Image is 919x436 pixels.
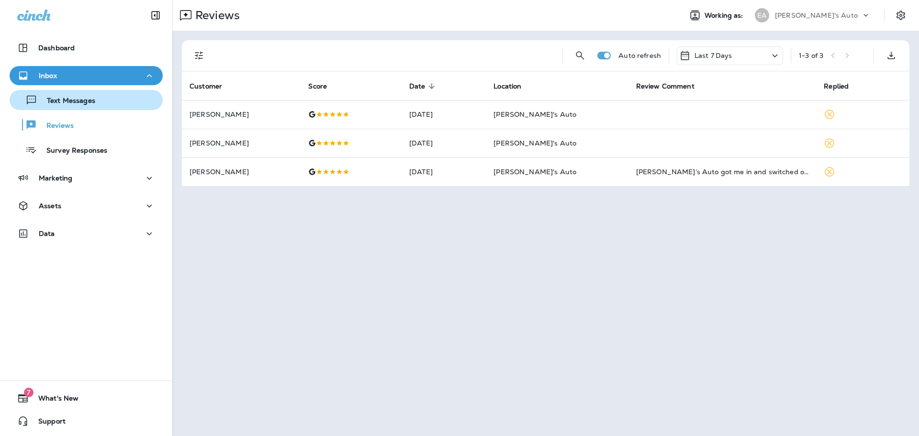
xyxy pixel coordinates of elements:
button: Support [10,412,163,431]
button: Filters [190,46,209,65]
td: [DATE] [402,129,486,157]
span: Support [29,417,66,429]
p: Survey Responses [37,146,107,156]
p: [PERSON_NAME] [190,168,293,176]
div: 1 - 3 of 3 [799,52,823,59]
td: [DATE] [402,157,486,186]
p: Data [39,230,55,237]
button: Search Reviews [571,46,590,65]
p: [PERSON_NAME] [190,111,293,118]
span: Score [308,82,327,90]
p: Marketing [39,174,72,182]
button: Reviews [10,115,163,135]
span: 7 [24,388,34,397]
div: EA [755,8,769,22]
p: Inbox [39,72,57,79]
button: Settings [892,7,909,24]
button: Dashboard [10,38,163,57]
p: Text Messages [37,97,95,106]
span: Customer [190,82,235,90]
button: Assets [10,196,163,215]
span: Working as: [705,11,745,20]
button: Export as CSV [882,46,901,65]
p: [PERSON_NAME]'s Auto [775,11,858,19]
p: Auto refresh [618,52,661,59]
button: Inbox [10,66,163,85]
p: Last 7 Days [695,52,732,59]
button: Text Messages [10,90,163,110]
td: [DATE] [402,100,486,129]
span: Score [308,82,339,90]
button: 7What's New [10,389,163,408]
span: What's New [29,394,78,406]
button: Survey Responses [10,140,163,160]
button: Data [10,224,163,243]
span: Customer [190,82,222,90]
p: Reviews [37,122,74,131]
span: Location [493,82,534,90]
span: Review Comment [636,82,695,90]
p: Assets [39,202,61,210]
span: Review Comment [636,82,707,90]
span: [PERSON_NAME]'s Auto [493,110,576,119]
span: Replied [824,82,849,90]
div: Evan’s Auto got me in and switched out my AC compressor, charged the AC system. Now I am cool and... [636,167,809,177]
span: [PERSON_NAME]'s Auto [493,168,576,176]
span: Replied [824,82,861,90]
span: Location [493,82,521,90]
span: Date [409,82,438,90]
span: [PERSON_NAME]'s Auto [493,139,576,147]
p: [PERSON_NAME] [190,139,293,147]
p: Reviews [191,8,240,22]
p: Dashboard [38,44,75,52]
button: Collapse Sidebar [142,6,169,25]
button: Marketing [10,168,163,188]
span: Date [409,82,426,90]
